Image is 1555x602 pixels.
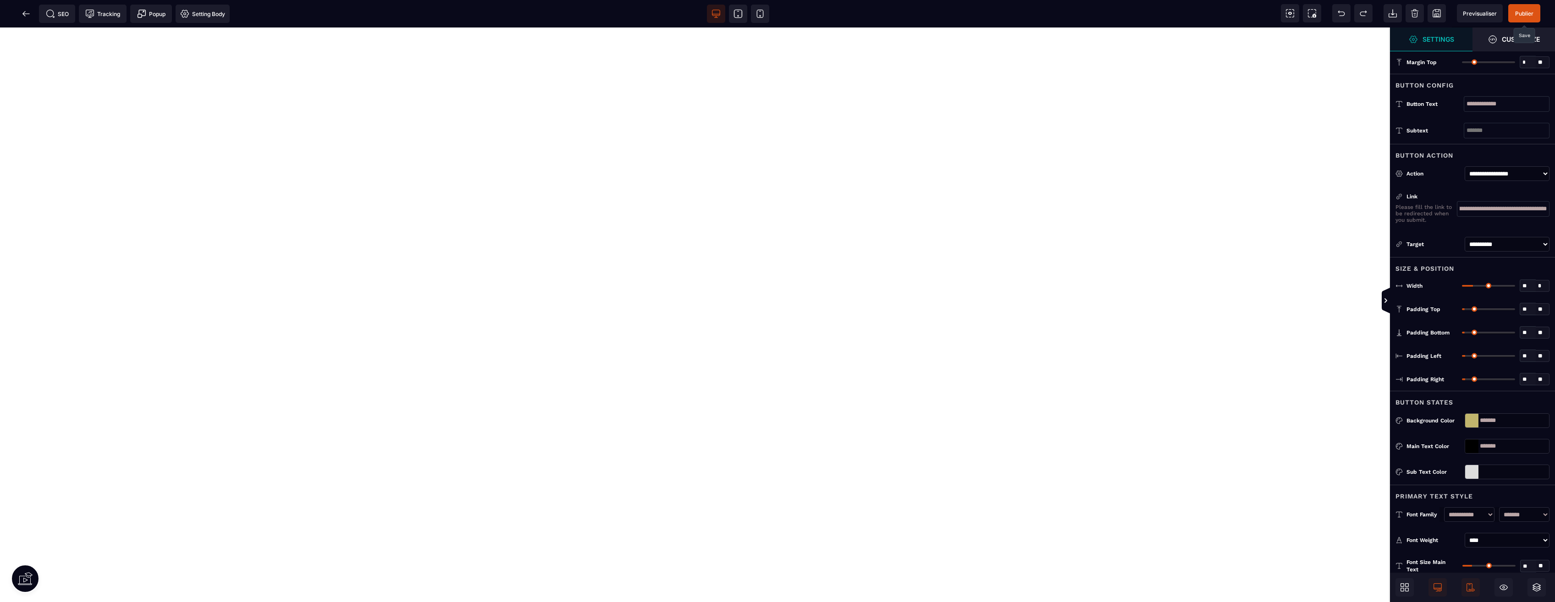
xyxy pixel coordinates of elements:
span: Padding Bottom [1406,329,1450,336]
span: Tracking [85,9,120,18]
span: Padding Right [1406,376,1444,383]
div: Font Weight [1406,536,1461,545]
span: Mobile Only [1461,578,1480,597]
span: Open Layers [1527,578,1546,597]
span: Screenshot [1303,4,1321,22]
span: Padding Left [1406,352,1441,360]
span: Settings [1390,27,1472,51]
div: Button States [1390,391,1555,408]
div: Button Text [1406,99,1464,109]
span: Popup [137,9,165,18]
p: Please fill the link to be redirected when you submit. [1395,204,1457,223]
span: Setting Body [180,9,225,18]
span: Padding Top [1406,306,1440,313]
div: Target [1395,240,1461,249]
div: Link [1395,192,1457,201]
span: Open Blocks [1395,578,1414,597]
div: Button Config [1390,74,1555,91]
div: Background Color [1406,416,1461,425]
span: SEO [46,9,69,18]
strong: Settings [1423,36,1454,43]
span: Desktop Only [1428,578,1447,597]
strong: Customize [1502,36,1540,43]
span: Open Style Manager [1472,27,1555,51]
div: Action [1406,169,1461,178]
div: Button Action [1390,144,1555,161]
span: Width [1406,282,1423,290]
div: Font Family [1406,510,1439,519]
span: Margin Top [1406,59,1437,66]
div: Main Text Color [1406,442,1461,451]
div: Sub Text Color [1406,467,1461,476]
div: Size & Position [1390,257,1555,274]
div: Subtext [1406,126,1464,135]
span: Publier [1515,10,1533,17]
span: Hide/Show Block [1494,578,1513,597]
div: Primary Text Style [1390,485,1555,502]
span: Preview [1457,4,1503,22]
span: Previsualiser [1463,10,1497,17]
span: View components [1281,4,1299,22]
span: Font Size Main Text [1406,558,1459,573]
